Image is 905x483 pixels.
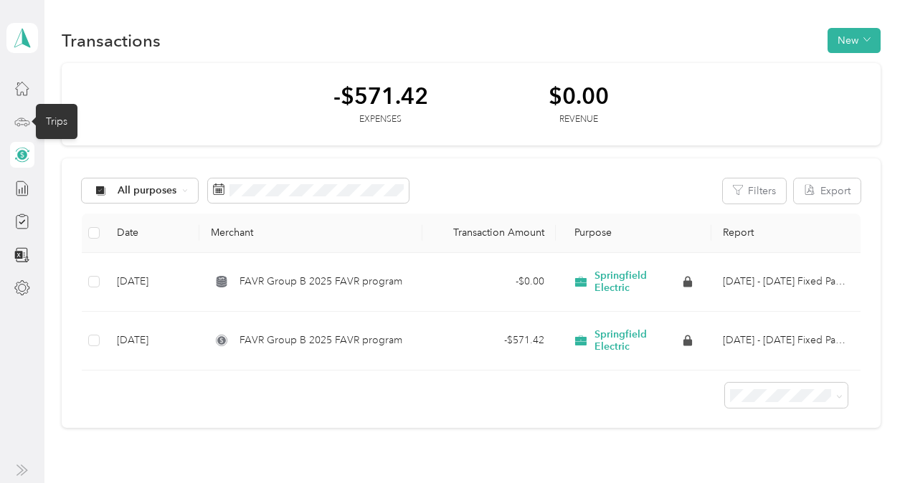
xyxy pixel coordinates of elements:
[567,226,612,239] span: Purpose
[422,214,556,253] th: Transaction Amount
[62,33,161,48] h1: Transactions
[333,113,428,126] div: Expenses
[240,274,402,290] span: FAVR Group B 2025 FAVR program
[105,253,199,312] td: [DATE]
[549,83,609,108] div: $0.00
[711,253,860,312] td: Jun 1 - 30, 2025 Fixed Payment
[549,113,609,126] div: Revenue
[794,178,861,204] button: Export
[333,83,428,108] div: -$571.42
[711,214,860,253] th: Report
[105,214,199,253] th: Date
[36,104,77,139] div: Trips
[434,333,544,348] div: - $571.42
[118,186,177,196] span: All purposes
[434,274,544,290] div: - $0.00
[105,312,199,370] td: [DATE]
[723,178,786,204] button: Filters
[711,312,860,370] td: May 1 - 31, 2025 Fixed Payment
[825,403,905,483] iframe: Everlance-gr Chat Button Frame
[240,333,402,348] span: FAVR Group B 2025 FAVR program
[828,28,881,53] button: New
[594,328,681,353] span: Springfield Electric
[594,269,681,295] span: Springfield Electric
[199,214,422,253] th: Merchant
